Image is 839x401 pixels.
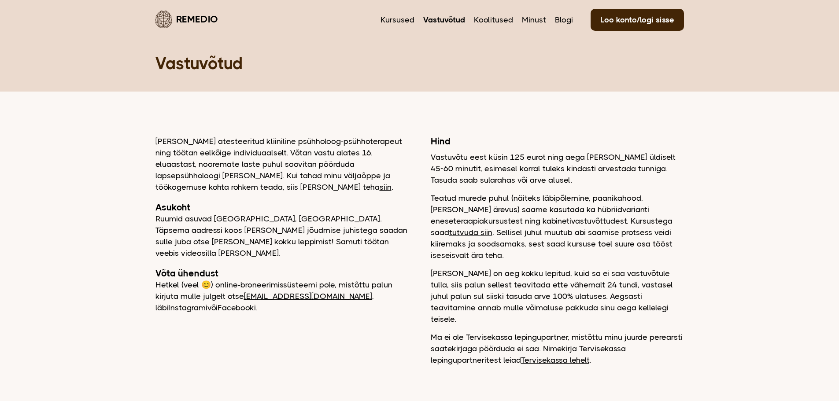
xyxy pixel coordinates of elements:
[431,331,684,366] p: Ma ei ole Tervisekassa lepingupartner, mistõttu minu juurde perearsti saatekirjaga pöörduda ei sa...
[380,183,392,191] a: siin
[155,11,172,28] img: Remedio logo
[431,151,684,186] p: Vastuvõtu eest küsin 125 eurot ning aega [PERSON_NAME] üldiselt 45-60 minutit, esimesel korral tu...
[431,136,684,147] h2: Hind
[381,14,414,26] a: Kursused
[521,356,589,364] a: Tervisekassa lehelt
[244,292,372,301] a: [EMAIL_ADDRESS][DOMAIN_NAME]
[155,279,409,313] p: Hetkel (veel 😊) online-broneerimissüsteemi pole, mistõttu palun kirjuta mulle julgelt otse , läbi...
[218,303,256,312] a: Facebooki
[555,14,573,26] a: Blogi
[591,9,684,31] a: Loo konto/logi sisse
[522,14,546,26] a: Minust
[449,228,492,237] a: tutvuda siin
[431,268,684,325] p: [PERSON_NAME] on aeg kokku lepitud, kuid sa ei saa vastuvõtule tulla, siis palun sellest teavitad...
[423,14,465,26] a: Vastuvõtud
[474,14,513,26] a: Koolitused
[155,136,409,193] p: [PERSON_NAME] atesteeritud kliiniline psühholoog-psühhoterapeut ning töötan eelkõige individuaals...
[155,9,218,29] a: Remedio
[155,213,409,259] p: Ruumid asuvad [GEOGRAPHIC_DATA], [GEOGRAPHIC_DATA]. Täpsema aadressi koos [PERSON_NAME] jõudmise ...
[155,268,409,279] h2: Võta ühendust
[168,303,207,312] a: Instagrami
[155,53,684,74] h1: Vastuvõtud
[155,202,409,213] h2: Asukoht
[431,192,684,261] p: Teatud murede puhul (näiteks läbipõlemine, paanikahood, [PERSON_NAME] ärevus) saame kasutada ka h...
